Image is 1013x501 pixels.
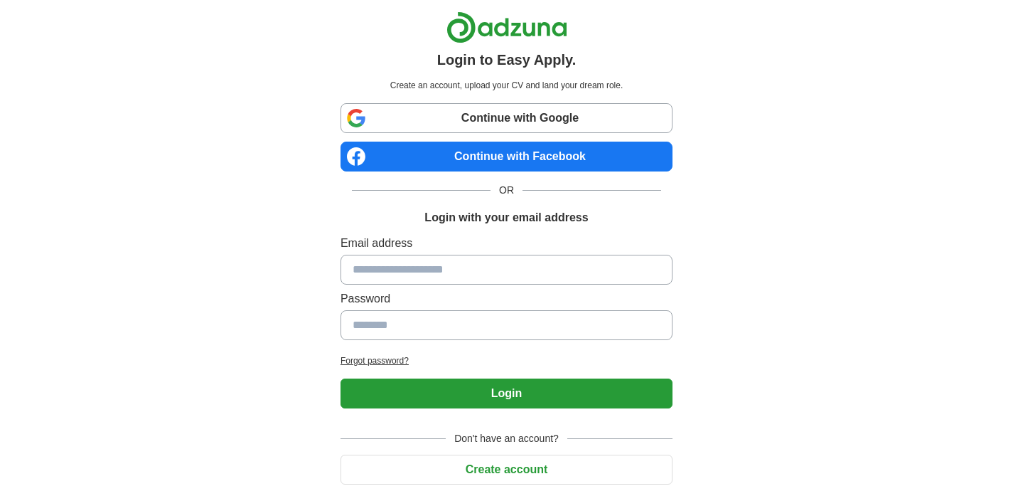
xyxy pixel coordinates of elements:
[437,49,577,70] h1: Login to Easy Apply.
[341,455,672,485] button: Create account
[341,290,672,307] label: Password
[341,235,672,252] label: Email address
[446,431,567,446] span: Don't have an account?
[341,142,672,172] a: Continue with Facebook
[341,354,672,367] a: Forgot password?
[341,463,672,475] a: Create account
[341,379,672,408] button: Login
[341,103,672,133] a: Continue with Google
[343,79,670,92] p: Create an account, upload your CV and land your dream role.
[491,183,522,198] span: OR
[446,11,567,43] img: Adzuna logo
[424,209,588,226] h1: Login with your email address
